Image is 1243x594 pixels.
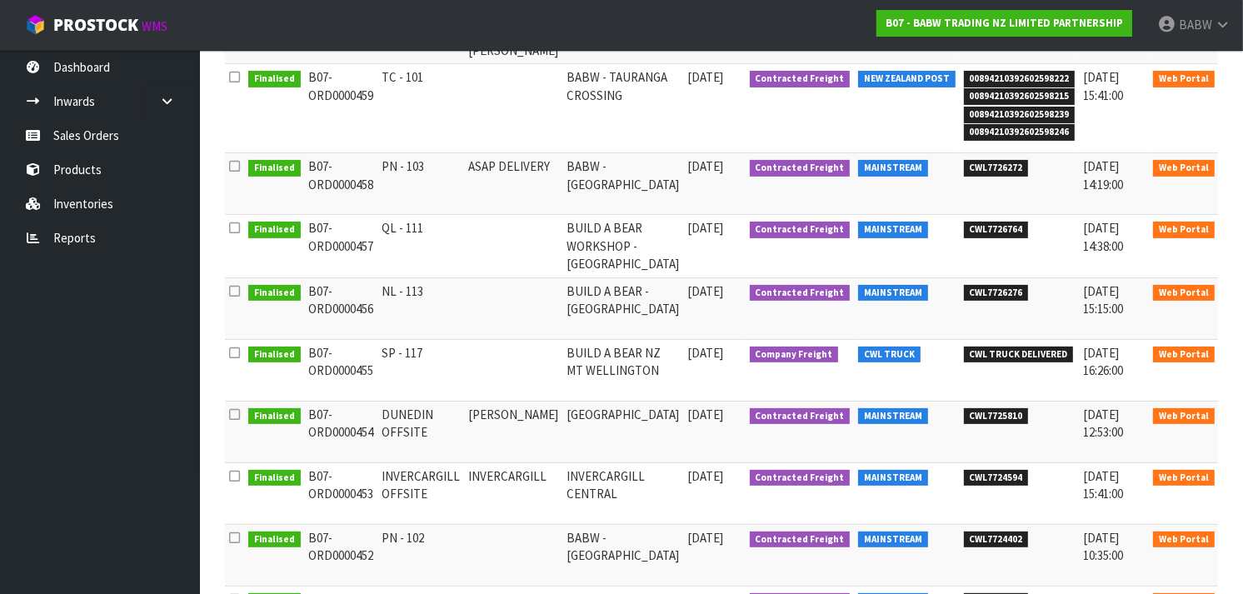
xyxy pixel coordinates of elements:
td: QL - 111 [378,215,465,277]
td: SP - 117 [378,339,465,401]
span: [DATE] [688,69,724,85]
strong: B07 - BABW TRADING NZ LIMITED PARTNERSHIP [886,16,1123,30]
small: WMS [142,18,167,34]
img: cube-alt.png [25,14,46,35]
td: BUILD A BEAR WORKSHOP - [GEOGRAPHIC_DATA] [563,215,684,277]
span: [DATE] 14:19:00 [1083,158,1123,192]
td: B07-ORD0000452 [305,524,378,586]
span: CWL7726276 [964,285,1029,302]
span: 00894210392602598222 [964,71,1076,87]
span: [DATE] 15:41:00 [1083,468,1123,502]
span: [DATE] [688,158,724,174]
span: Contracted Freight [750,470,851,487]
span: Finalised [248,285,301,302]
td: NL - 113 [378,277,465,339]
span: CWL7724594 [964,470,1029,487]
span: BABW [1179,17,1212,32]
span: Web Portal [1153,347,1215,363]
td: PN - 102 [378,524,465,586]
span: Web Portal [1153,285,1215,302]
span: [DATE] 12:53:00 [1083,407,1123,440]
span: [DATE] [688,283,724,299]
span: [DATE] 15:15:00 [1083,283,1123,317]
span: 00894210392602598239 [964,107,1076,123]
td: BABW - TAURANGA CROSSING [563,64,684,153]
span: MAINSTREAM [858,222,928,238]
span: MAINSTREAM [858,160,928,177]
span: CWL7724402 [964,532,1029,548]
span: Contracted Freight [750,222,851,238]
span: Finalised [248,470,301,487]
span: CWL TRUCK DELIVERED [964,347,1074,363]
span: Web Portal [1153,71,1215,87]
span: [DATE] [688,220,724,236]
td: [GEOGRAPHIC_DATA] [563,401,684,462]
span: [DATE] 16:26:00 [1083,345,1123,378]
span: Web Portal [1153,160,1215,177]
span: Contracted Freight [750,71,851,87]
span: 00894210392602598215 [964,88,1076,105]
span: Web Portal [1153,222,1215,238]
td: B07-ORD0000459 [305,64,378,153]
span: [DATE] [688,530,724,546]
td: INVERCARGILL OFFSITE [378,462,465,524]
span: Finalised [248,532,301,548]
span: Web Portal [1153,408,1215,425]
span: CWL TRUCK [858,347,921,363]
td: B07-ORD0000455 [305,339,378,401]
td: [PERSON_NAME] [465,401,563,462]
td: B07-ORD0000457 [305,215,378,277]
span: Web Portal [1153,532,1215,548]
span: Company Freight [750,347,839,363]
span: [DATE] 14:38:00 [1083,220,1123,253]
td: B07-ORD0000454 [305,401,378,462]
td: ASAP DELIVERY [465,153,563,215]
td: BABW - [GEOGRAPHIC_DATA] [563,524,684,586]
span: ProStock [53,14,138,36]
span: MAINSTREAM [858,532,928,548]
span: MAINSTREAM [858,285,928,302]
td: B07-ORD0000458 [305,153,378,215]
td: INVERCARGILL CENTRAL [563,462,684,524]
span: CWL7726272 [964,160,1029,177]
span: CWL7726764 [964,222,1029,238]
td: BUILD A BEAR NZ MT WELLINGTON [563,339,684,401]
td: PN - 103 [378,153,465,215]
span: [DATE] 10:35:00 [1083,530,1123,563]
td: B07-ORD0000453 [305,462,378,524]
span: NEW ZEALAND POST [858,71,956,87]
td: BABW - [GEOGRAPHIC_DATA] [563,153,684,215]
span: Finalised [248,347,301,363]
span: [DATE] [688,345,724,361]
span: Finalised [248,408,301,425]
span: Contracted Freight [750,160,851,177]
span: Contracted Freight [750,408,851,425]
span: [DATE] 15:41:00 [1083,69,1123,102]
span: Finalised [248,160,301,177]
td: TC - 101 [378,64,465,153]
span: Contracted Freight [750,285,851,302]
span: Web Portal [1153,470,1215,487]
span: CWL7725810 [964,408,1029,425]
td: BUILD A BEAR - [GEOGRAPHIC_DATA] [563,277,684,339]
span: Contracted Freight [750,532,851,548]
span: 00894210392602598246 [964,124,1076,141]
td: DUNEDIN OFFSITE [378,401,465,462]
td: INVERCARGILL [465,462,563,524]
td: B07-ORD0000456 [305,277,378,339]
span: Finalised [248,71,301,87]
span: MAINSTREAM [858,408,928,425]
span: Finalised [248,222,301,238]
span: [DATE] [688,407,724,422]
span: MAINSTREAM [858,470,928,487]
span: [DATE] [688,468,724,484]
